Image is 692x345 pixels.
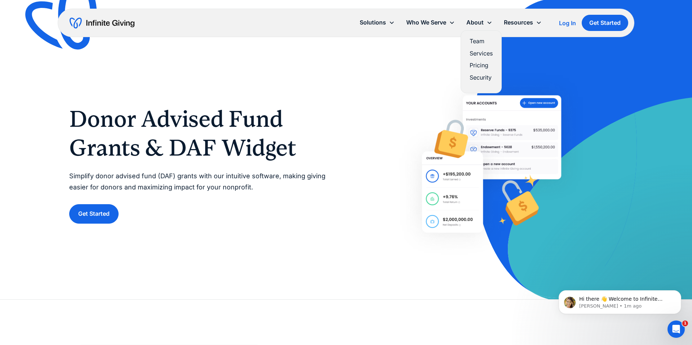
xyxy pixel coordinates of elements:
[504,18,533,27] div: Resources
[400,15,461,30] div: Who We Serve
[498,15,547,30] div: Resources
[461,15,498,30] div: About
[667,321,685,338] iframe: Intercom live chat
[470,36,493,46] a: Team
[682,321,688,326] span: 1
[69,171,332,193] p: Simplify donor advised fund (DAF) grants with our intuitive software, making giving easier for do...
[360,18,386,27] div: Solutions
[582,15,628,31] a: Get Started
[406,18,446,27] div: Who We Serve
[461,30,502,93] nav: About
[470,73,493,82] a: Security
[470,61,493,70] a: Pricing
[69,204,119,223] a: Get Started
[70,17,134,29] a: home
[466,18,484,27] div: About
[396,69,587,259] img: Help donors easily give DAF grants to your nonprofit with Infinite Giving’s Donor Advised Fund so...
[548,275,692,326] iframe: Intercom notifications message
[470,49,493,58] a: Services
[559,20,576,26] div: Log In
[69,104,332,162] h1: Donor Advised Fund Grants & DAF Widget
[559,19,576,27] a: Log In
[354,15,400,30] div: Solutions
